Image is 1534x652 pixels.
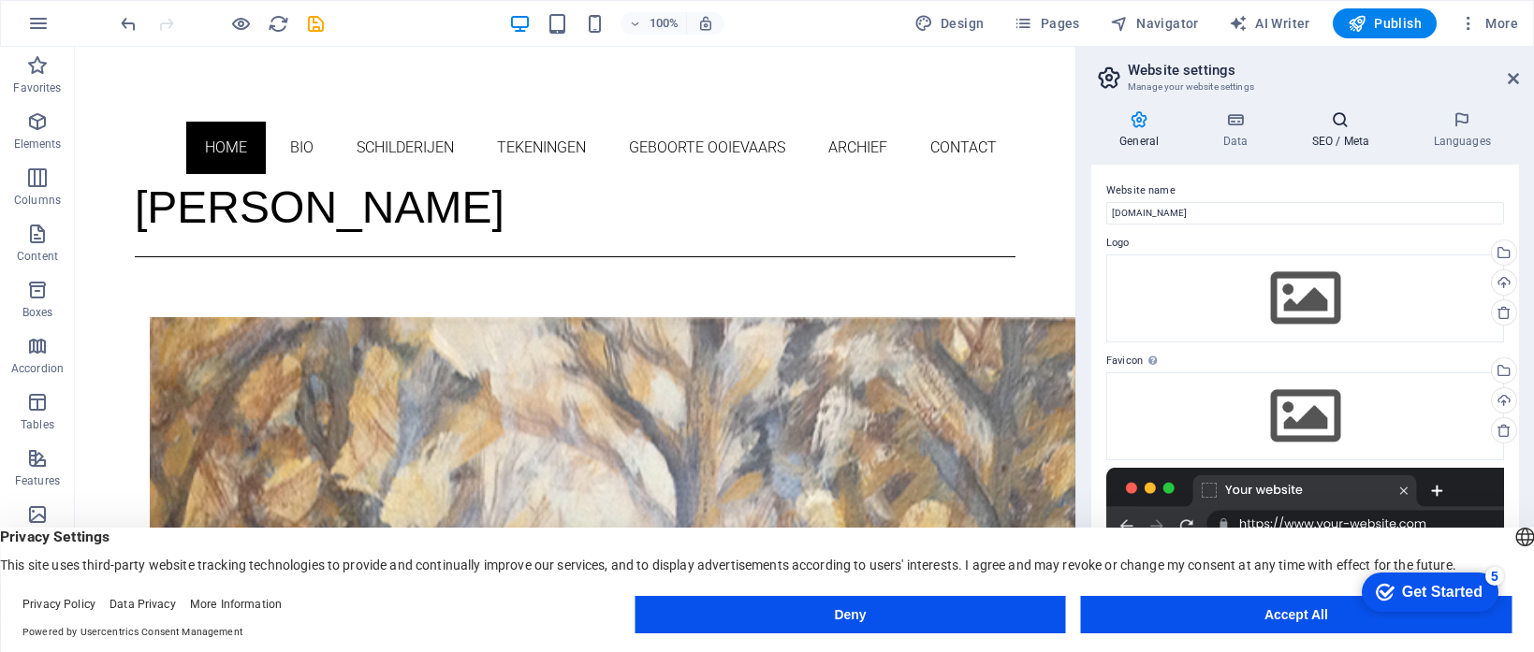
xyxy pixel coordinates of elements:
h4: Data [1194,110,1283,150]
p: Content [17,249,58,264]
div: Select files from the file manager, stock photos, or upload file(s) [1106,254,1504,342]
i: Save (Ctrl+S) [305,13,327,35]
span: AI Writer [1229,14,1310,33]
input: Name... [1106,202,1504,225]
p: Favorites [13,80,61,95]
div: Get Started [55,21,136,37]
span: Publish [1348,14,1422,33]
div: Design (Ctrl+Alt+Y) [907,8,992,38]
i: Undo: Change languages (Ctrl+Z) [118,13,139,35]
p: Elements [14,137,62,152]
span: Design [914,14,985,33]
div: 5 [139,4,157,22]
button: Navigator [1103,8,1206,38]
h3: Manage your website settings [1128,79,1482,95]
div: Get Started 5 items remaining, 0% complete [15,9,152,49]
button: undo [117,12,139,35]
p: Columns [14,193,61,208]
span: More [1459,14,1518,33]
button: Click here to leave preview mode and continue editing [229,12,252,35]
h4: Languages [1405,110,1519,150]
button: save [304,12,327,35]
button: Publish [1333,8,1437,38]
h4: SEO / Meta [1283,110,1405,150]
span: Navigator [1110,14,1199,33]
button: More [1452,8,1526,38]
h6: 100% [649,12,679,35]
div: Select files from the file manager, stock photos, or upload file(s) [1106,372,1504,460]
i: Reload page [268,13,289,35]
label: Favicon [1106,350,1504,372]
p: Features [15,473,60,488]
label: Logo [1106,232,1504,254]
i: On resize automatically adjust zoom level to fit chosen device. [697,15,714,32]
p: Boxes [22,305,53,320]
button: AI Writer [1221,8,1318,38]
button: 100% [621,12,687,35]
p: Accordion [11,361,64,376]
span: Pages [1014,14,1079,33]
p: Tables [21,417,54,432]
label: Website name [1106,180,1504,202]
h4: General [1091,110,1194,150]
h2: Website settings [1128,62,1519,79]
button: reload [267,12,289,35]
button: Design [907,8,992,38]
button: Pages [1006,8,1087,38]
